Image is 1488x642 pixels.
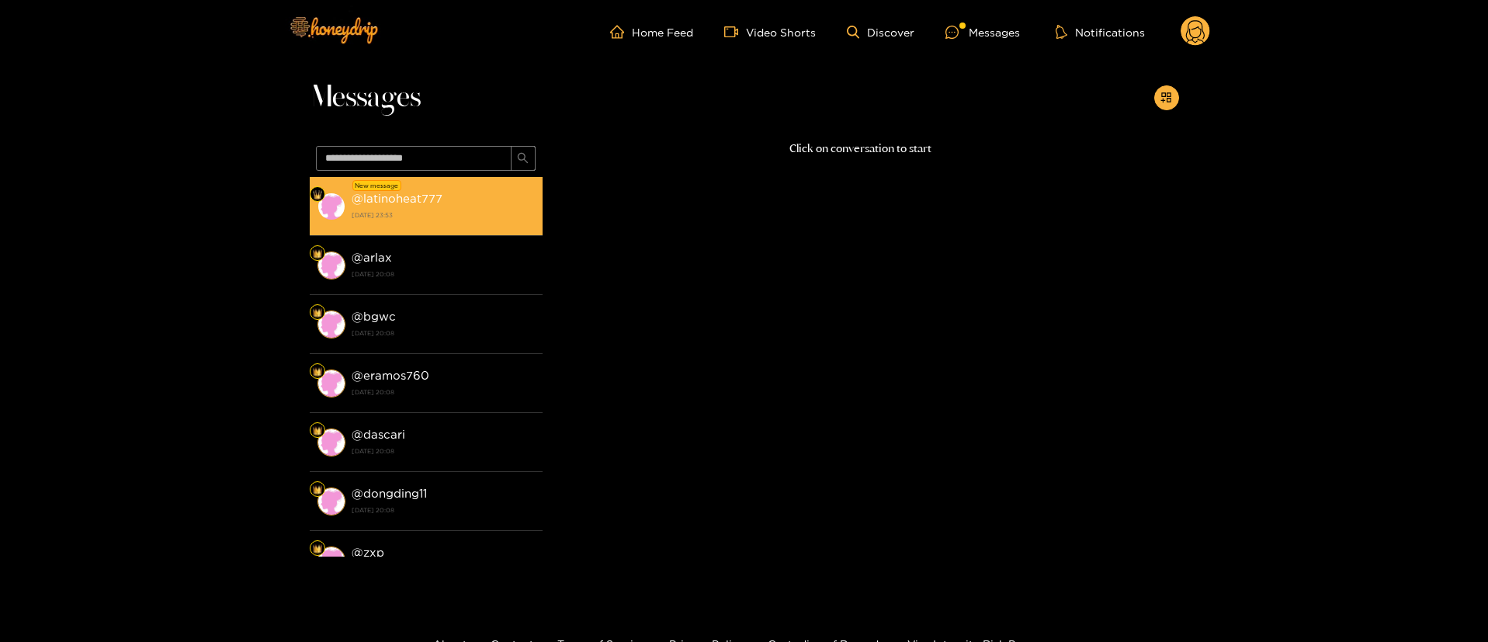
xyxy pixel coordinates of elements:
[352,192,442,205] strong: @ latinoheat777
[352,428,405,441] strong: @ dascari
[724,25,816,39] a: Video Shorts
[352,180,401,191] div: New message
[313,485,322,495] img: Fan Level
[511,146,536,171] button: search
[352,267,535,281] strong: [DATE] 20:08
[313,249,322,259] img: Fan Level
[1051,24,1150,40] button: Notifications
[543,140,1179,158] p: Click on conversation to start
[610,25,632,39] span: home
[352,310,396,323] strong: @ bgwc
[517,152,529,165] span: search
[313,426,322,436] img: Fan Level
[313,367,322,377] img: Fan Level
[1160,92,1172,105] span: appstore-add
[317,193,345,220] img: conversation
[313,544,322,554] img: Fan Level
[610,25,693,39] a: Home Feed
[724,25,746,39] span: video-camera
[317,547,345,574] img: conversation
[317,370,345,397] img: conversation
[1154,85,1179,110] button: appstore-add
[352,503,535,517] strong: [DATE] 20:08
[317,311,345,338] img: conversation
[317,488,345,515] img: conversation
[317,252,345,279] img: conversation
[310,79,421,116] span: Messages
[313,308,322,318] img: Fan Level
[352,546,384,559] strong: @ zxp
[352,208,535,222] strong: [DATE] 23:53
[352,326,535,340] strong: [DATE] 20:08
[313,190,322,200] img: Fan Level
[352,385,535,399] strong: [DATE] 20:08
[945,23,1020,41] div: Messages
[352,444,535,458] strong: [DATE] 20:08
[352,487,427,500] strong: @ dongding11
[317,429,345,456] img: conversation
[352,251,392,264] strong: @ arlax
[847,26,914,39] a: Discover
[352,369,429,382] strong: @ eramos760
